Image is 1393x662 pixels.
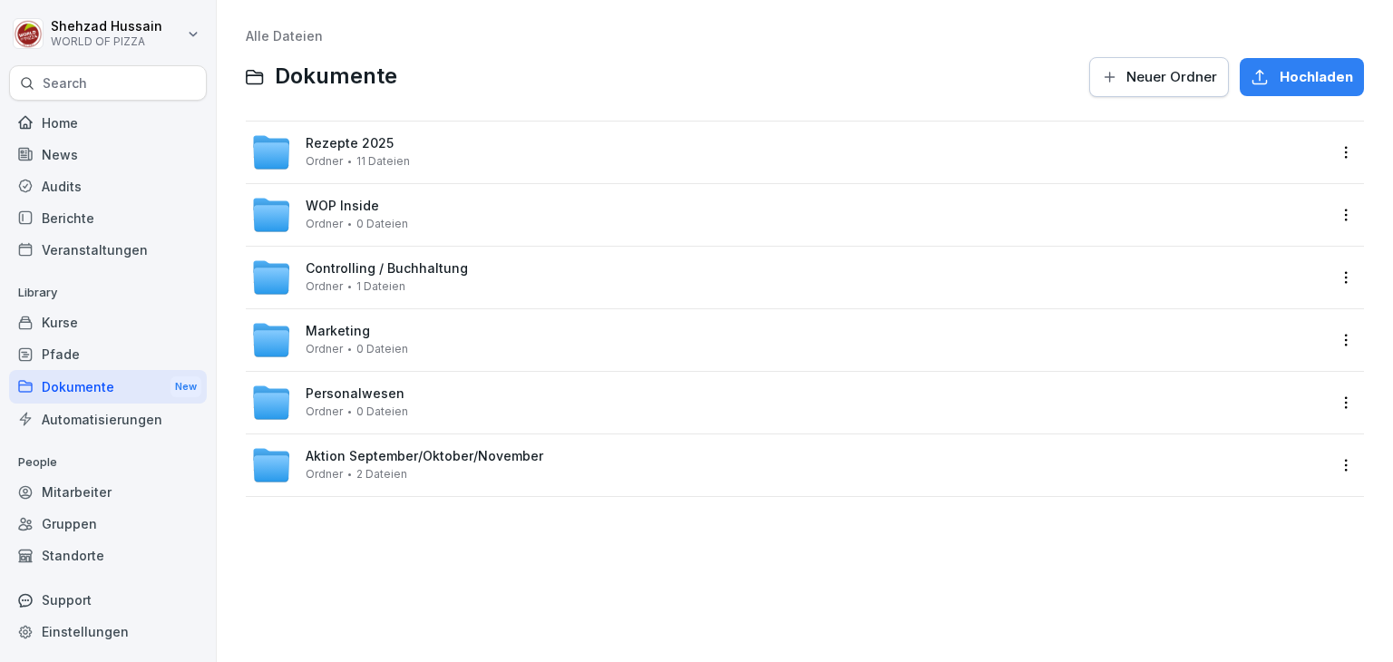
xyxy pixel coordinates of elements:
a: News [9,139,207,170]
a: Einstellungen [9,616,207,647]
a: Rezepte 2025Ordner11 Dateien [251,132,1326,172]
a: PersonalwesenOrdner0 Dateien [251,383,1326,423]
a: Gruppen [9,508,207,540]
p: Shehzad Hussain [51,19,162,34]
span: 11 Dateien [356,155,410,168]
a: Berichte [9,202,207,234]
a: Pfade [9,338,207,370]
span: Neuer Ordner [1126,67,1217,87]
a: WOP InsideOrdner0 Dateien [251,195,1326,235]
span: Ordner [306,155,343,168]
span: Aktion September/Oktober/November [306,449,543,464]
a: Audits [9,170,207,202]
span: Marketing [306,324,370,339]
a: MarketingOrdner0 Dateien [251,320,1326,360]
span: Personalwesen [306,386,404,402]
span: Ordner [306,343,343,355]
span: Ordner [306,218,343,230]
span: Ordner [306,468,343,481]
button: Neuer Ordner [1089,57,1229,97]
a: Mitarbeiter [9,476,207,508]
button: Hochladen [1240,58,1364,96]
a: Aktion September/Oktober/NovemberOrdner2 Dateien [251,445,1326,485]
a: Alle Dateien [246,28,323,44]
p: People [9,448,207,477]
div: New [170,376,201,397]
a: Veranstaltungen [9,234,207,266]
p: Search [43,74,87,92]
a: Controlling / BuchhaltungOrdner1 Dateien [251,258,1326,297]
a: Kurse [9,307,207,338]
div: Dokumente [9,370,207,404]
a: DokumenteNew [9,370,207,404]
a: Standorte [9,540,207,571]
p: Library [9,278,207,307]
span: 0 Dateien [356,405,408,418]
div: Support [9,584,207,616]
span: Controlling / Buchhaltung [306,261,468,277]
p: WORLD OF PIZZA [51,35,162,48]
span: Ordner [306,280,343,293]
a: Automatisierungen [9,404,207,435]
span: Dokumente [275,63,397,90]
a: Home [9,107,207,139]
span: 1 Dateien [356,280,405,293]
span: Hochladen [1280,67,1353,87]
span: WOP Inside [306,199,379,214]
span: 0 Dateien [356,218,408,230]
span: Rezepte 2025 [306,136,394,151]
span: 0 Dateien [356,343,408,355]
span: Ordner [306,405,343,418]
span: 2 Dateien [356,468,407,481]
